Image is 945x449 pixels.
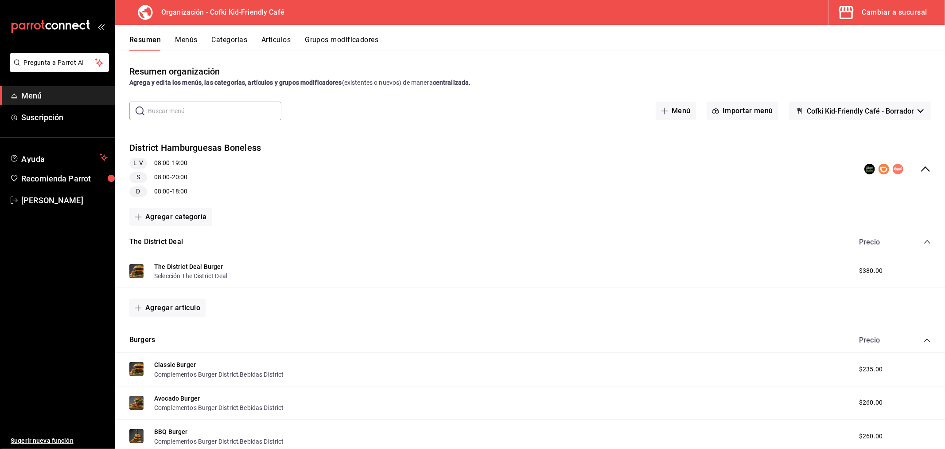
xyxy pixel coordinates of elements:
[130,158,146,168] span: L-V
[924,337,931,344] button: collapse-category-row
[129,65,220,78] div: Resumen organización
[115,134,945,204] div: collapse-menu-row
[240,437,284,446] button: Bebidas District
[129,172,261,183] div: 08:00 - 20:00
[154,272,227,280] button: Selección The District Deal
[129,35,161,51] button: Resumen
[129,362,144,376] img: Preview
[175,35,197,51] button: Menús
[129,396,144,410] img: Preview
[261,35,291,51] button: Artículos
[305,35,378,51] button: Grupos modificadores
[924,238,931,245] button: collapse-category-row
[129,142,261,154] button: District Hamburguesas Boneless
[129,429,144,443] img: Preview
[129,299,206,317] button: Agregar artículo
[133,173,144,182] span: S
[129,35,945,51] div: navigation tabs
[21,111,108,123] span: Suscripción
[154,394,200,403] button: Avocado Burger
[129,208,212,226] button: Agregar categoría
[850,336,907,344] div: Precio
[154,360,196,369] button: Classic Burger
[154,262,223,271] button: The District Deal Burger
[129,237,183,247] button: The District Deal
[10,53,109,72] button: Pregunta a Parrot AI
[240,370,284,379] button: Bebidas District
[154,403,238,412] button: Complementos Burger District
[97,23,105,30] button: open_drawer_menu
[154,370,238,379] button: Complementos Burger District
[154,7,284,18] h3: Organización - Cofki Kid-Friendly Café
[148,102,281,120] input: Buscar menú
[859,266,883,276] span: $380.00
[859,432,883,441] span: $260.00
[862,6,927,19] div: Cambiar a sucursal
[240,403,284,412] button: Bebidas District
[6,64,109,74] a: Pregunta a Parrot AI
[807,107,914,115] span: Cofki Kid-Friendly Café - Borrador
[154,369,284,378] div: ,
[129,78,931,87] div: (existentes o nuevos) de manera
[21,173,108,185] span: Recomienda Parrot
[154,403,284,412] div: ,
[21,90,108,102] span: Menú
[433,79,471,86] strong: centralizada.
[154,427,188,436] button: BBQ Burger
[656,102,696,120] button: Menú
[707,102,778,120] button: Importar menú
[129,158,261,169] div: 08:00 - 19:00
[212,35,248,51] button: Categorías
[21,194,108,206] span: [PERSON_NAME]
[859,365,883,374] span: $235.00
[859,398,883,407] span: $260.00
[129,186,261,197] div: 08:00 - 18:00
[154,437,238,446] button: Complementos Burger District
[132,187,144,196] span: D
[129,264,144,278] img: Preview
[850,238,907,246] div: Precio
[789,102,931,120] button: Cofki Kid-Friendly Café - Borrador
[129,79,342,86] strong: Agrega y edita los menús, las categorías, artículos y grupos modificadores
[154,436,284,445] div: ,
[11,436,108,445] span: Sugerir nueva función
[21,152,96,163] span: Ayuda
[24,58,95,67] span: Pregunta a Parrot AI
[129,335,155,345] button: Burgers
